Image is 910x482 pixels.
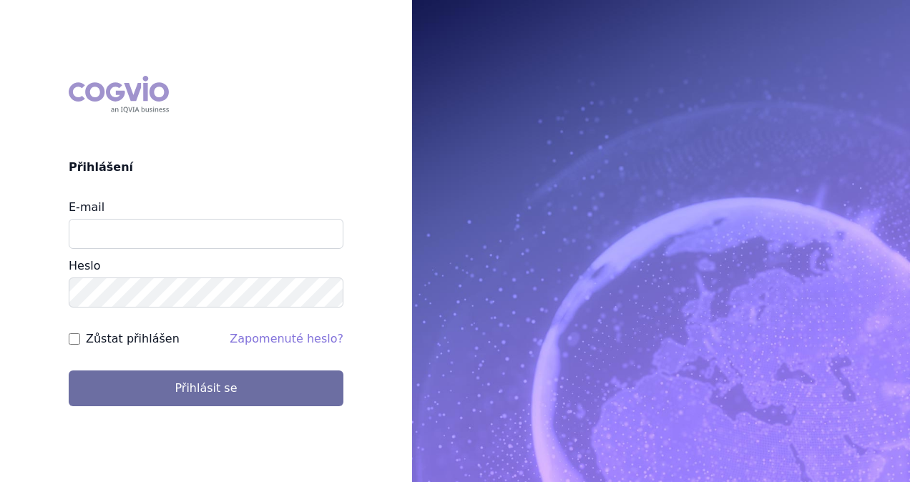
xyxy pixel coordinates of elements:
[69,370,343,406] button: Přihlásit se
[86,330,180,348] label: Zůstat přihlášen
[69,76,169,113] div: COGVIO
[69,200,104,214] label: E-mail
[230,332,343,345] a: Zapomenuté heslo?
[69,159,343,176] h2: Přihlášení
[69,259,100,272] label: Heslo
